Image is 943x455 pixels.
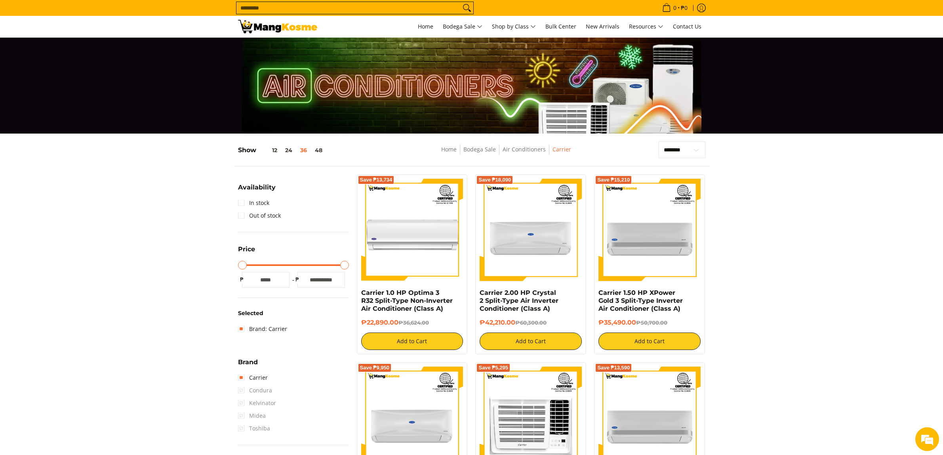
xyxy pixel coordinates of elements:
a: Resources [625,16,667,37]
img: Carrier 1.50 HP XPower Gold 3 Split-Type Inverter Air Conditioner (Class A) [598,179,701,281]
span: Bodega Sale [443,22,482,32]
span: ₱0 [680,5,689,11]
span: 0 [672,5,678,11]
a: Home [441,145,457,153]
h5: Show [238,146,326,154]
span: Save ₱5,295 [478,365,508,370]
h6: Selected [238,310,349,317]
del: ₱36,624.00 [398,319,429,326]
span: Kelvinator [238,397,276,409]
a: Shop by Class [488,16,540,37]
a: Carrier 2.00 HP Crystal 2 Split-Type Air Inverter Conditioner (Class A) [480,289,558,312]
button: Add to Cart [598,333,701,350]
span: ₱ [293,275,301,283]
button: 36 [296,147,311,153]
button: Add to Cart [480,333,582,350]
a: Carrier [238,371,268,384]
del: ₱50,700.00 [636,319,667,326]
summary: Open [238,246,255,258]
span: Condura [238,384,272,397]
span: Bulk Center [545,23,576,30]
a: Air Conditioners [503,145,546,153]
a: Bulk Center [541,16,580,37]
span: • [660,4,690,12]
span: Save ₱9,950 [360,365,390,370]
span: Save ₱18,090 [478,178,511,182]
h6: ₱42,210.00 [480,319,582,327]
button: Add to Cart [361,333,463,350]
del: ₱60,300.00 [515,319,547,326]
span: Toshiba [238,422,270,435]
a: In stock [238,197,269,209]
span: Availability [238,184,276,191]
span: Save ₱13,734 [360,178,392,182]
img: Carrier 1.0 HP Optima 3 R32 Split-Type Non-Inverter Air Conditioner (Class A) [361,179,463,281]
span: Price [238,246,255,252]
a: Carrier 1.0 HP Optima 3 R32 Split-Type Non-Inverter Air Conditioner (Class A) [361,289,453,312]
summary: Open [238,184,276,197]
span: ₱ [238,275,246,283]
img: Carrier 2.00 HP Crystal 2 Split-Type Air Inverter Conditioner (Class A) [480,179,582,281]
a: New Arrivals [582,16,623,37]
button: 12 [256,147,281,153]
a: Home [414,16,437,37]
button: Search [461,2,473,14]
button: 48 [311,147,326,153]
span: Resources [629,22,663,32]
span: Midea [238,409,266,422]
a: Out of stock [238,209,281,222]
img: Bodega Sale Aircon l Mang Kosme: Home Appliances Warehouse Sale [238,20,317,33]
span: Save ₱15,210 [597,178,630,182]
a: Bodega Sale [439,16,486,37]
span: Shop by Class [492,22,536,32]
span: Save ₱13,590 [597,365,630,370]
span: Home [418,23,433,30]
nav: Breadcrumbs [385,145,627,162]
a: Contact Us [669,16,705,37]
summary: Open [238,359,258,371]
span: Carrier [552,145,571,155]
button: 24 [281,147,296,153]
a: Carrier 1.50 HP XPower Gold 3 Split-Type Inverter Air Conditioner (Class A) [598,289,683,312]
h6: ₱22,890.00 [361,319,463,327]
nav: Main Menu [325,16,705,37]
span: Brand [238,359,258,365]
span: New Arrivals [586,23,619,30]
h6: ₱35,490.00 [598,319,701,327]
a: Bodega Sale [463,145,496,153]
span: Contact Us [673,23,701,30]
a: Brand: Carrier [238,323,287,335]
